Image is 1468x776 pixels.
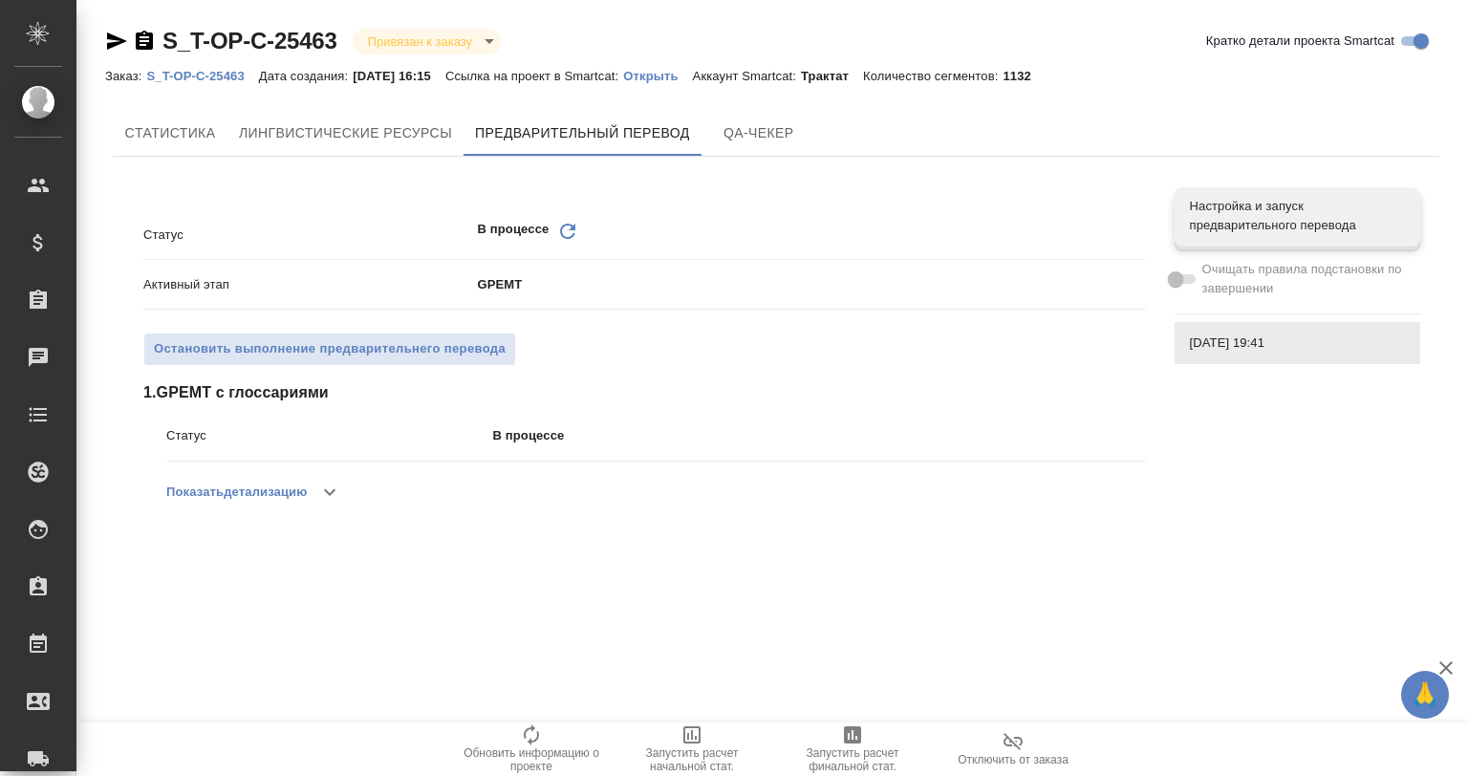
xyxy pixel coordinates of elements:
span: QA-чекер [713,121,805,145]
span: Кратко детали проекта Smartcat [1206,32,1394,51]
span: Предварительный перевод [475,121,690,145]
p: Ссылка на проект в Smartcat: [445,69,623,83]
span: Очищать правила подстановки по завершении [1202,260,1406,298]
div: Привязан к заказу [353,29,501,54]
span: Настройка и запуск предварительного перевода [1190,197,1405,235]
a: S_T-OP-C-25463 [162,28,337,54]
span: Cтатистика [124,121,216,145]
button: Показатьдетализацию [166,469,307,515]
p: Активный этап [143,275,478,294]
div: [DATE] 19:41 [1175,322,1420,364]
button: 🙏 [1401,671,1449,719]
a: Открыть [623,67,692,83]
p: Количество сегментов: [863,69,1003,83]
button: Скопировать ссылку [133,30,156,53]
button: Остановить выполнение предварительнего перевода [143,333,516,366]
p: Статус [166,426,493,445]
p: В процессе [478,220,550,249]
p: Открыть [623,69,692,83]
div: Настройка и запуск предварительного перевода [1175,187,1420,245]
button: Привязан к заказу [362,33,478,50]
p: S_T-OP-C-25463 [146,69,258,83]
span: 1 . GPEMT с глоссариями [143,381,1146,404]
span: Остановить выполнение предварительнего перевода [154,338,506,360]
p: Трактат [801,69,863,83]
p: В процессе [493,426,1146,445]
p: GPEMT [478,275,1146,294]
button: Скопировать ссылку для ЯМессенджера [105,30,128,53]
p: Аккаунт Smartcat: [693,69,801,83]
p: [DATE] 16:15 [353,69,445,83]
span: 🙏 [1409,675,1441,715]
span: Лингвистические ресурсы [239,121,452,145]
p: Заказ: [105,69,146,83]
p: Дата создания: [259,69,353,83]
a: S_T-OP-C-25463 [146,67,258,83]
span: [DATE] 19:41 [1190,334,1405,353]
p: 1132 [1003,69,1045,83]
p: Статус [143,226,478,245]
